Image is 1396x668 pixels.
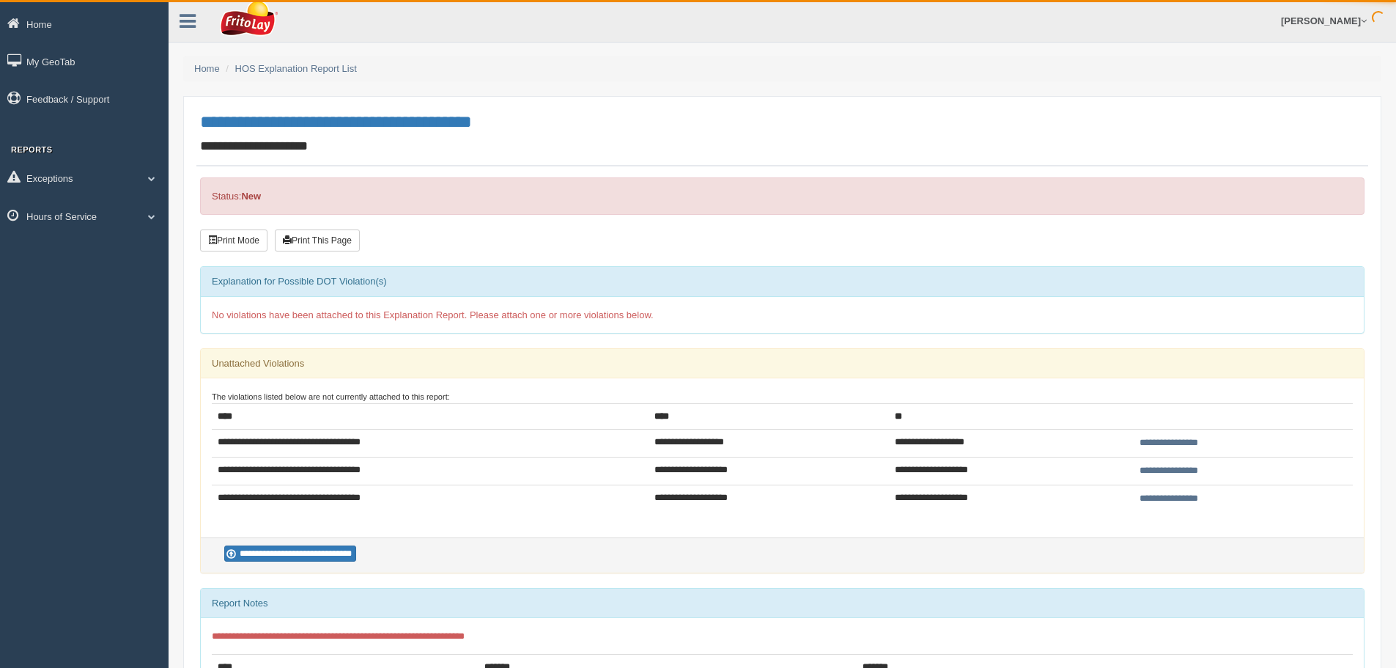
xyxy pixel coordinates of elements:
[235,63,357,74] a: HOS Explanation Report List
[275,230,360,252] button: Print This Page
[201,267,1364,296] div: Explanation for Possible DOT Violation(s)
[194,63,220,74] a: Home
[201,349,1364,378] div: Unattached Violations
[201,589,1364,618] div: Report Notes
[200,177,1364,215] div: Status:
[212,392,450,401] small: The violations listed below are not currently attached to this report:
[241,191,261,202] strong: New
[200,230,267,252] button: Print Mode
[212,309,654,320] span: No violations have been attached to this Explanation Report. Please attach one or more violations...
